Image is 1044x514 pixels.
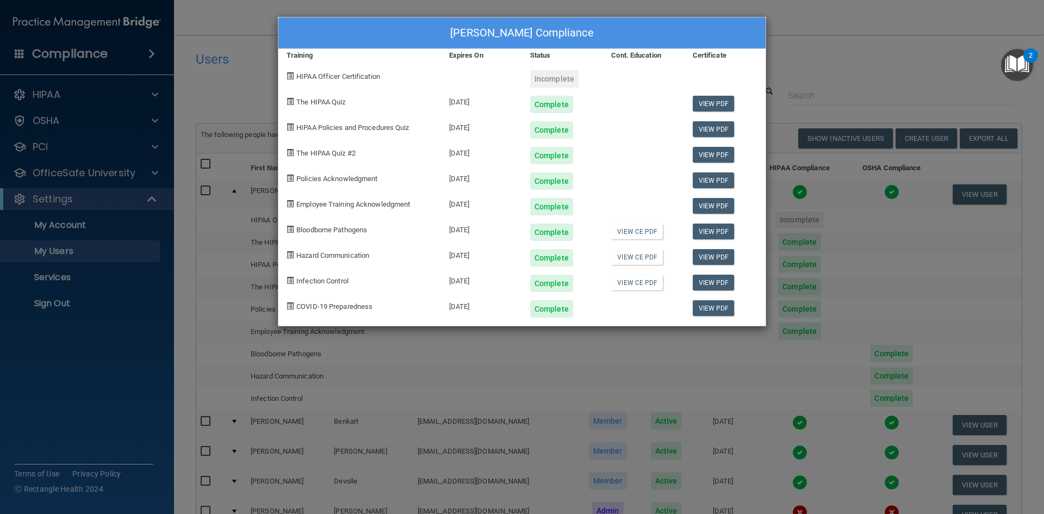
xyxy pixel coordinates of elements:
[296,251,369,259] span: Hazard Communication
[603,49,684,62] div: Cont. Education
[693,275,735,290] a: View PDF
[278,49,441,62] div: Training
[530,300,573,318] div: Complete
[441,241,522,267] div: [DATE]
[611,249,663,265] a: View CE PDF
[693,96,735,112] a: View PDF
[441,49,522,62] div: Expires On
[1029,55,1033,70] div: 2
[693,198,735,214] a: View PDF
[296,123,409,132] span: HIPAA Policies and Procedures Quiz
[530,198,573,215] div: Complete
[1001,49,1033,81] button: Open Resource Center, 2 new notifications
[441,190,522,215] div: [DATE]
[611,224,663,239] a: View CE PDF
[530,224,573,241] div: Complete
[693,172,735,188] a: View PDF
[441,267,522,292] div: [DATE]
[296,302,372,311] span: COVID-19 Preparedness
[296,149,356,157] span: The HIPAA Quiz #2
[693,249,735,265] a: View PDF
[296,98,345,106] span: The HIPAA Quiz
[611,275,663,290] a: View CE PDF
[530,249,573,267] div: Complete
[693,121,735,137] a: View PDF
[296,72,380,80] span: HIPAA Officer Certification
[296,277,349,285] span: Infection Control
[522,49,603,62] div: Status
[685,49,766,62] div: Certificate
[693,224,735,239] a: View PDF
[441,139,522,164] div: [DATE]
[441,215,522,241] div: [DATE]
[441,113,522,139] div: [DATE]
[441,292,522,318] div: [DATE]
[530,172,573,190] div: Complete
[441,164,522,190] div: [DATE]
[530,121,573,139] div: Complete
[530,70,579,88] div: Incomplete
[296,200,410,208] span: Employee Training Acknowledgment
[693,147,735,163] a: View PDF
[296,175,377,183] span: Policies Acknowledgment
[693,300,735,316] a: View PDF
[530,96,573,113] div: Complete
[530,275,573,292] div: Complete
[530,147,573,164] div: Complete
[278,17,766,49] div: [PERSON_NAME] Compliance
[296,226,367,234] span: Bloodborne Pathogens
[441,88,522,113] div: [DATE]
